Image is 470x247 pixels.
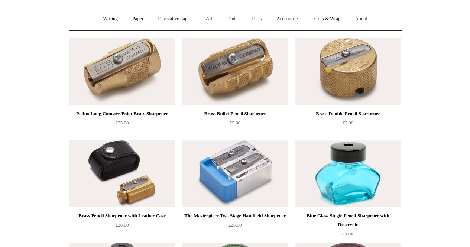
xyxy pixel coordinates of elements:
[341,231,355,237] span: £10.00
[295,211,401,242] a: Blue Glass Single Pencil Sharpener with Reservoir £10.00
[69,211,175,242] a: Brass Pencil Sharpener with Leather Case £28.00
[295,140,401,207] a: Blue Glass Single Pencil Sharpener with Reservoir Blue Glass Single Pencil Sharpener with Reservoir
[220,9,244,29] a: Tools
[228,222,242,228] span: £25.00
[182,140,288,207] img: The Masterpiece Two Stage Handheld Sharpener
[126,9,150,29] a: Paper
[297,211,399,229] div: Blue Glass Single Pencil Sharpener with Reservoir
[69,38,175,105] a: Pollux Long Concave Point Brass Sharpener Pollux Long Concave Point Brass Sharpener
[295,109,401,140] a: Brass Double Pencil Sharpener £7.00
[182,38,288,105] a: Brass Bullet Pencil Sharpener Brass Bullet Pencil Sharpener
[116,222,129,228] span: £28.00
[182,140,288,207] a: The Masterpiece Two Stage Handheld Sharpener The Masterpiece Two Stage Handheld Sharpener
[69,140,175,207] a: Brass Pencil Sharpener with Leather Case Brass Pencil Sharpener with Leather Case
[343,120,353,126] span: £7.00
[184,109,286,118] div: Brass Bullet Pencil Sharpener
[295,38,401,105] img: Brass Double Pencil Sharpener
[182,38,288,105] img: Brass Bullet Pencil Sharpener
[71,211,173,220] div: Brass Pencil Sharpener with Leather Case
[199,9,219,29] a: Art
[69,109,175,140] a: Pollux Long Concave Point Brass Sharpener £25.00
[295,140,401,207] img: Blue Glass Single Pencil Sharpener with Reservoir
[182,109,288,140] a: Brass Bullet Pencil Sharpener £5.00
[230,120,240,126] span: £5.00
[69,38,175,105] img: Pollux Long Concave Point Brass Sharpener
[270,9,306,29] a: Accessories
[245,9,269,29] a: Desk
[69,140,175,207] img: Brass Pencil Sharpener with Leather Case
[182,211,288,242] a: The Masterpiece Two Stage Handheld Sharpener £25.00
[307,9,347,29] a: Gifts & Wrap
[348,9,374,29] a: About
[295,38,401,105] a: Brass Double Pencil Sharpener Brass Double Pencil Sharpener
[96,9,124,29] a: Writing
[116,120,129,126] span: £25.00
[151,9,198,29] a: Decorative paper
[297,109,399,118] div: Brass Double Pencil Sharpener
[71,109,173,118] div: Pollux Long Concave Point Brass Sharpener
[184,211,286,220] div: The Masterpiece Two Stage Handheld Sharpener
